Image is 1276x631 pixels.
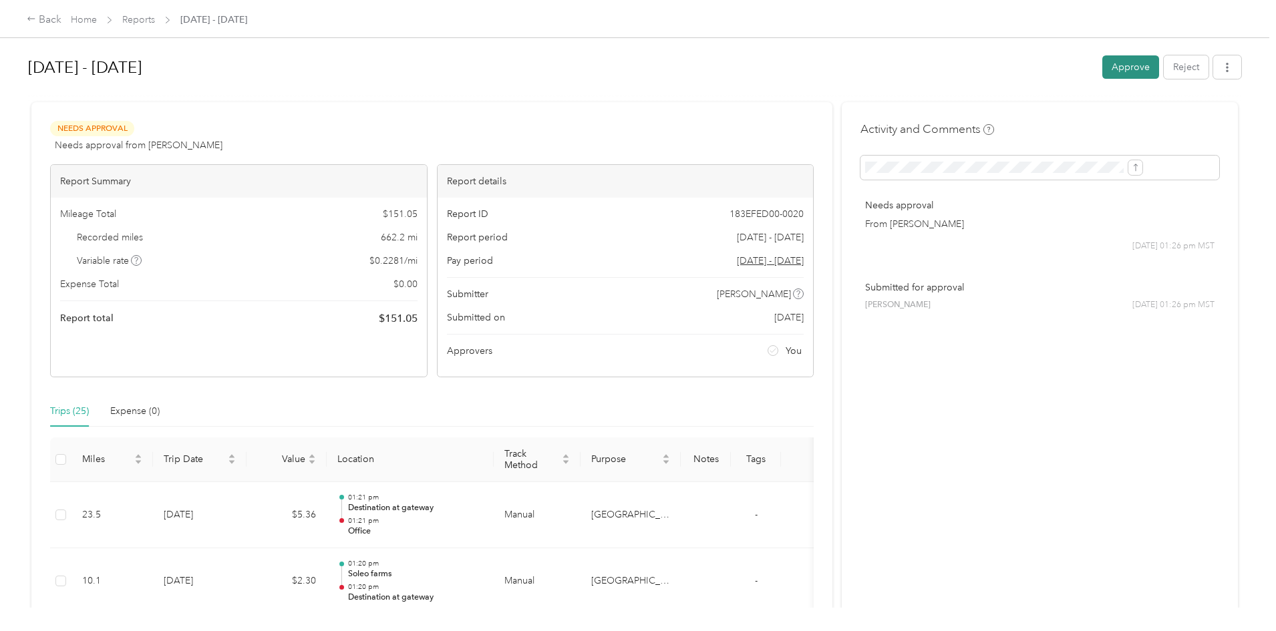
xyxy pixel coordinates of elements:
div: Report details [438,165,814,198]
span: Expense Total [60,277,119,291]
span: $ 151.05 [383,207,418,221]
div: Expense (0) [110,404,160,419]
span: caret-down [228,458,236,466]
th: Purpose [581,437,681,482]
p: Submitted for approval [865,280,1215,294]
th: Value [247,437,327,482]
p: From [PERSON_NAME] [865,217,1215,231]
p: Needs approval [865,198,1215,212]
td: Alta Southwest [581,548,681,615]
td: 23.5 [71,482,153,549]
p: Office [348,525,483,538]
span: caret-up [228,452,236,460]
h4: Activity and Comments [860,121,994,138]
th: Notes [681,437,731,482]
span: [PERSON_NAME] [717,287,791,301]
p: Destination at gateway [348,502,483,514]
span: $ 0.00 [393,277,418,291]
span: Variable rate [77,254,142,268]
span: caret-down [662,458,670,466]
iframe: Everlance-gr Chat Button Frame [1201,556,1276,631]
span: Submitter [447,287,488,301]
button: Approve [1102,55,1159,79]
span: $ 151.05 [379,310,418,327]
span: Trip Date [164,453,225,465]
div: Back [27,12,61,28]
span: Miles [82,453,132,465]
button: Reject [1164,55,1209,79]
span: Report ID [447,207,488,221]
th: Location [327,437,494,482]
span: caret-up [134,452,142,460]
span: Purpose [591,453,659,465]
h1: Aug 1 - 31, 2025 [28,51,1093,83]
span: Track Method [504,448,559,471]
th: Trip Date [153,437,247,482]
span: [DATE] [774,310,804,325]
p: 01:20 pm [348,582,483,592]
span: You [786,344,802,358]
span: Report total [60,311,114,325]
span: [DATE] - [DATE] [180,13,247,27]
div: Trips (25) [50,404,89,419]
span: Recorded miles [77,230,143,244]
span: Needs approval from [PERSON_NAME] [55,138,222,152]
th: Tags [731,437,781,482]
span: 183EFED00-0020 [730,207,804,221]
td: Manual [494,482,581,549]
td: Manual [494,548,581,615]
div: Report Summary [51,165,427,198]
span: caret-down [308,458,316,466]
span: caret-down [134,458,142,466]
span: - [755,509,758,520]
td: $2.30 [247,548,327,615]
span: Pay period [447,254,493,268]
span: Approvers [447,344,492,358]
th: Track Method [494,437,581,482]
span: [DATE] 01:26 pm MST [1132,240,1215,252]
span: [PERSON_NAME] [865,299,931,311]
span: caret-up [662,452,670,460]
a: Home [71,14,97,25]
th: Miles [71,437,153,482]
td: 10.1 [71,548,153,615]
span: 662.2 mi [381,230,418,244]
span: $ 0.2281 / mi [369,254,418,268]
p: 01:20 pm [348,559,483,568]
span: Needs Approval [50,121,134,136]
span: Go to pay period [737,254,804,268]
p: Destination at gateway [348,592,483,604]
span: caret-up [308,452,316,460]
span: caret-up [562,452,570,460]
td: $5.36 [247,482,327,549]
p: 01:21 pm [348,516,483,525]
span: caret-down [562,458,570,466]
td: Alta Southwest [581,482,681,549]
span: Report period [447,230,508,244]
span: [DATE] - [DATE] [737,230,804,244]
span: [DATE] 01:26 pm MST [1132,299,1215,311]
span: Value [257,453,305,465]
a: Reports [122,14,155,25]
td: [DATE] [153,482,247,549]
p: Soleo farms [348,568,483,580]
span: - [755,575,758,586]
td: [DATE] [153,548,247,615]
p: 01:21 pm [348,493,483,502]
span: Mileage Total [60,207,116,221]
span: Submitted on [447,310,505,325]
